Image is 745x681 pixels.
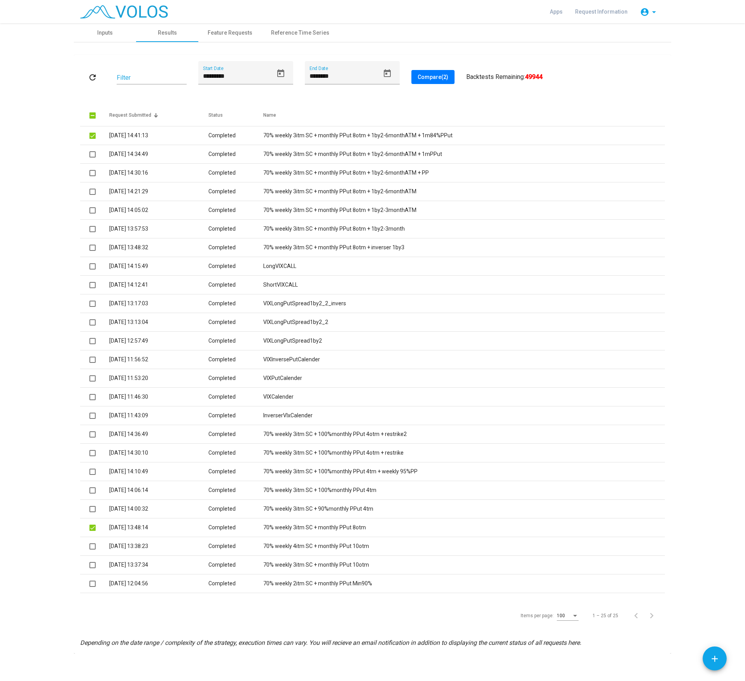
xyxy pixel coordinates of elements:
td: [DATE] 14:15:49 [109,257,208,276]
td: Completed [208,220,263,238]
td: 70% weekly 3itm SC + 100%monthly PPut 4tm + weekly 95%PP [263,462,665,481]
td: [DATE] 11:43:09 [109,406,208,425]
td: VIXLongPutSpread1by2 [263,332,665,350]
td: Completed [208,294,263,313]
td: [DATE] 13:38:23 [109,537,208,556]
td: [DATE] 14:36:49 [109,425,208,444]
td: ShortVIXCALL [263,276,665,294]
div: Inputs [97,29,113,37]
button: Open calendar [379,66,395,81]
td: VIXInversePutCalender [263,350,665,369]
td: VIXLongPutSpread1by2_2_invers [263,294,665,313]
td: Completed [208,350,263,369]
td: [DATE] 11:46:30 [109,388,208,406]
td: Completed [208,332,263,350]
td: Completed [208,126,263,145]
td: [DATE] 13:13:04 [109,313,208,332]
td: [DATE] 12:57:49 [109,332,208,350]
div: Name [263,112,656,119]
td: 70% weekly 3itm SC + monthly PPut 8otm + 1by2-6monthATM + 1m84%PPut [263,126,665,145]
td: [DATE] 14:05:02 [109,201,208,220]
td: 70% weekly 3itm SC + monthly PPut 8otm + 1by2-6monthATM + 1mPPut [263,145,665,164]
td: [DATE] 14:12:41 [109,276,208,294]
td: Completed [208,425,263,444]
span: Compare (2) [418,74,448,80]
span: 100 [557,613,565,618]
td: [DATE] 14:21:29 [109,182,208,201]
td: 70% weekly 3itm SC + 100%monthly PPut 4otm + restrike [263,444,665,462]
td: 70% weekly 3itm SC + monthly PPut 10otm [263,556,665,574]
td: VIXLongPutSpread1by2_2 [263,313,665,332]
div: 1 – 25 of 25 [593,612,618,619]
div: Feature Requests [208,29,252,37]
td: 70% weekly 3itm SC + monthly PPut 8otm [263,518,665,537]
div: Name [263,112,276,119]
td: 70% weekly 3itm SC + monthly PPut 8otm + 1by2-6monthATM + PP [263,164,665,182]
td: [DATE] 11:56:52 [109,350,208,369]
b: 49944 [525,73,542,81]
div: Request Submitted [109,112,208,119]
td: 70% weekly 2itm SC + monthly PPut Min90% [263,574,665,593]
td: Completed [208,164,263,182]
td: [DATE] 12:04:56 [109,574,208,593]
td: [DATE] 13:48:32 [109,238,208,257]
td: Completed [208,313,263,332]
td: Completed [208,518,263,537]
mat-icon: account_circle [640,7,649,17]
td: [DATE] 14:30:16 [109,164,208,182]
a: Request Information [569,5,634,19]
td: VIXPutCalender [263,369,665,388]
td: Completed [208,481,263,500]
td: [DATE] 13:48:14 [109,518,208,537]
td: Completed [208,537,263,556]
td: Completed [208,500,263,518]
div: Backtests Remaining: [466,72,542,82]
td: [DATE] 13:37:34 [109,556,208,574]
td: LongVIXCALL [263,257,665,276]
div: Items per page: [521,612,554,619]
td: [DATE] 11:53:20 [109,369,208,388]
td: Completed [208,406,263,425]
td: [DATE] 13:17:03 [109,294,208,313]
td: 70% weekly 3itm SC + monthly PPut 8otm + 1by2-3monthATM [263,201,665,220]
td: InverserVIxCalender [263,406,665,425]
button: Open calendar [273,66,289,81]
td: Completed [208,257,263,276]
div: Results [158,29,177,37]
td: Completed [208,574,263,593]
td: [DATE] 14:06:14 [109,481,208,500]
div: Reference Time Series [271,29,329,37]
mat-icon: refresh [88,73,97,82]
td: 70% weekly 3itm SC + 100%monthly PPut 4tm [263,481,665,500]
td: 70% weekly 4itm SC + monthly PPut 10otm [263,537,665,556]
button: Add icon [703,646,727,670]
div: Status [208,112,263,119]
span: Request Information [575,9,628,15]
td: Completed [208,182,263,201]
td: [DATE] 14:00:32 [109,500,208,518]
mat-select: Items per page: [557,613,579,619]
td: Completed [208,276,263,294]
div: Request Submitted [109,112,151,119]
td: 70% weekly 3itm SC + monthly PPut 8otm + 1by2-6monthATM [263,182,665,201]
td: Completed [208,444,263,462]
button: Previous page [631,608,646,623]
i: Depending on the date range / complexity of the strategy, execution times can vary. You will reci... [80,639,581,646]
td: Completed [208,462,263,481]
td: Completed [208,238,263,257]
td: Completed [208,556,263,574]
mat-icon: arrow_drop_down [649,7,659,17]
td: 70% weekly 3itm SC + monthly PPut 8otm + inverser 1by3 [263,238,665,257]
td: 70% weekly 3itm SC + monthly PPut 8otm + 1by2-3month [263,220,665,238]
td: Completed [208,369,263,388]
div: Status [208,112,223,119]
button: Compare(2) [411,70,455,84]
td: VIXCalender [263,388,665,406]
td: [DATE] 14:30:10 [109,444,208,462]
a: Apps [544,5,569,19]
mat-icon: add [710,654,720,664]
td: [DATE] 13:57:53 [109,220,208,238]
button: Next page [646,608,662,623]
td: [DATE] 14:34:49 [109,145,208,164]
td: 70% weekly 3itm SC + 100%monthly PPut 4otm + restrike2 [263,425,665,444]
